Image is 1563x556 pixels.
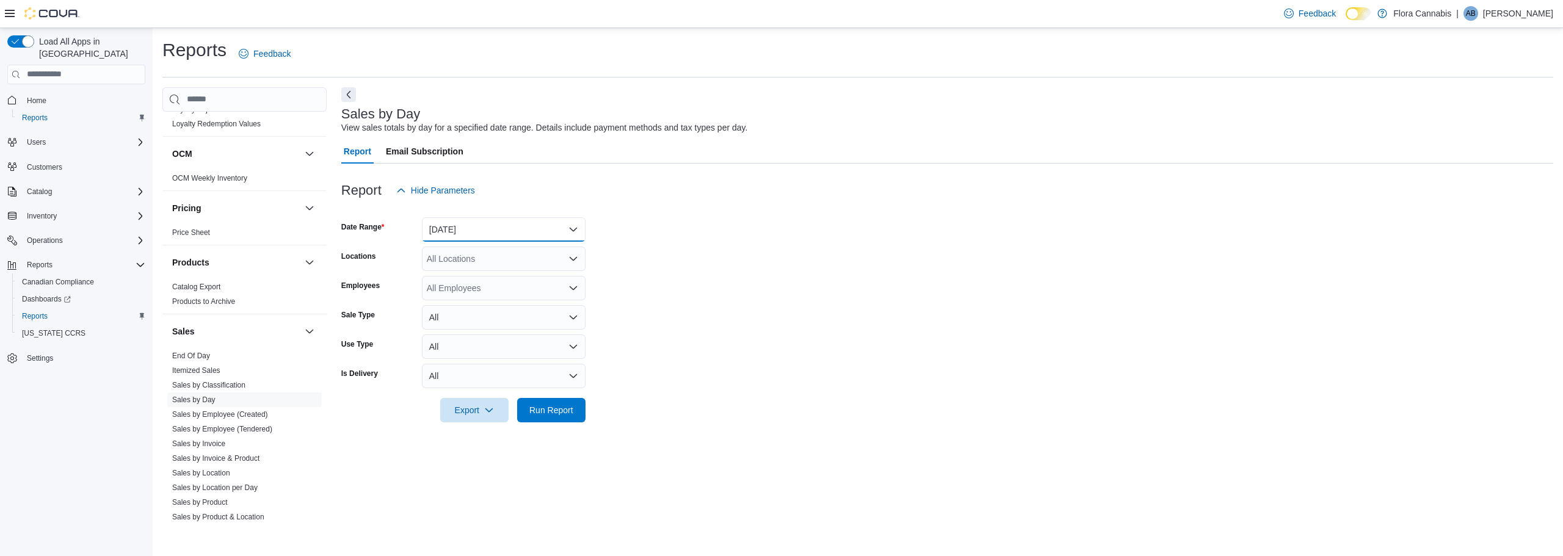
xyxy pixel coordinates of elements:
h1: Reports [162,38,227,62]
span: AB [1466,6,1476,21]
span: Feedback [1299,7,1336,20]
span: Dashboards [17,292,145,306]
span: Price Sheet [172,228,210,237]
a: Sales by Product & Location [172,513,264,521]
button: Open list of options [568,283,578,293]
input: Dark Mode [1346,7,1371,20]
div: OCM [162,171,327,190]
span: Home [27,96,46,106]
span: Sales by Employee (Created) [172,410,268,419]
a: Catalog Export [172,283,220,291]
span: Report [344,139,371,164]
button: All [422,334,586,359]
span: Catalog Export [172,282,220,292]
button: Settings [2,349,150,367]
span: Email Subscription [386,139,463,164]
span: Dashboards [22,294,71,304]
button: All [422,364,586,388]
span: Sales by Product [172,497,228,507]
button: Open list of options [568,254,578,264]
button: Catalog [2,183,150,200]
span: Loyalty Redemption Values [172,119,261,129]
div: Ana Bohmann [1463,6,1478,21]
span: Inventory [22,209,145,223]
h3: Products [172,256,209,269]
a: Reports [17,309,53,323]
span: Sales by Product & Location [172,512,264,522]
button: Sales [172,325,300,338]
button: Catalog [22,184,57,199]
a: Dashboards [12,291,150,308]
button: Users [2,134,150,151]
button: Operations [22,233,68,248]
span: Users [27,137,46,147]
button: Pricing [302,201,317,215]
span: Sales by Day [172,395,216,405]
span: Sales by Employee (Tendered) [172,424,272,434]
div: View sales totals by day for a specified date range. Details include payment methods and tax type... [341,121,748,134]
button: Export [440,398,509,422]
a: Sales by Employee (Tendered) [172,425,272,433]
a: Feedback [234,42,296,66]
span: Catalog [27,187,52,197]
h3: Sales by Day [341,107,421,121]
a: Reports [17,110,53,125]
button: Products [172,256,300,269]
div: Loyalty [162,102,327,136]
label: Date Range [341,222,385,232]
button: Operations [2,232,150,249]
button: Reports [2,256,150,273]
a: [US_STATE] CCRS [17,326,90,341]
span: Sales by Classification [172,380,245,390]
span: Reports [27,260,53,270]
button: All [422,305,586,330]
span: [US_STATE] CCRS [22,328,85,338]
p: [PERSON_NAME] [1483,6,1553,21]
span: Hide Parameters [411,184,475,197]
button: Inventory [2,208,150,225]
a: Canadian Compliance [17,275,99,289]
span: Customers [27,162,62,172]
h3: Sales [172,325,195,338]
button: Sales [302,324,317,339]
span: Customers [22,159,145,175]
button: [DATE] [422,217,586,242]
span: Sales by Invoice [172,439,225,449]
button: Home [2,92,150,109]
button: OCM [302,146,317,161]
a: Loyalty Redemption Values [172,120,261,128]
span: Home [22,93,145,108]
a: End Of Day [172,352,210,360]
span: Products to Archive [172,297,235,306]
label: Use Type [341,339,373,349]
p: | [1456,6,1459,21]
span: Itemized Sales [172,366,220,375]
span: Load All Apps in [GEOGRAPHIC_DATA] [34,35,145,60]
span: Operations [27,236,63,245]
button: Pricing [172,202,300,214]
span: Reports [22,113,48,123]
a: Sales by Location per Day [172,483,258,492]
button: Canadian Compliance [12,273,150,291]
span: Canadian Compliance [22,277,94,287]
a: Feedback [1279,1,1341,26]
button: Products [302,255,317,270]
a: Home [22,93,51,108]
span: Reports [17,309,145,323]
a: Sales by Classification [172,381,245,389]
span: Sales by Product & Location per Day [172,527,292,536]
span: Sales by Location [172,468,230,478]
a: Loyalty Adjustments [172,105,238,114]
button: Users [22,135,51,150]
span: Dark Mode [1346,20,1346,21]
img: Cova [24,7,79,20]
button: Hide Parameters [391,178,480,203]
a: Settings [22,351,58,366]
span: Settings [27,353,53,363]
button: Reports [22,258,57,272]
nav: Complex example [7,87,145,399]
a: Sales by Invoice [172,439,225,448]
label: Sale Type [341,310,375,320]
button: Run Report [517,398,586,422]
span: Export [448,398,501,422]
